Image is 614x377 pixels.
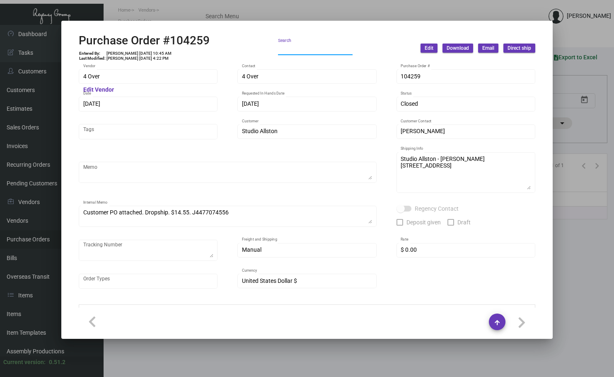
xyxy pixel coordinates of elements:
[83,87,114,93] mat-hint: Edit Vendor
[106,56,172,61] td: [PERSON_NAME] [DATE] 4:22 PM
[3,358,46,367] div: Current version:
[405,305,535,319] th: Value
[79,305,273,319] th: Field Name
[79,51,106,56] td: Entered By:
[406,217,441,227] span: Deposit given
[49,358,65,367] div: 0.51.2
[447,45,469,52] span: Download
[106,51,172,56] td: [PERSON_NAME] [DATE] 10:45 AM
[79,34,210,48] h2: Purchase Order #104259
[273,305,405,319] th: Data Type
[482,45,494,52] span: Email
[421,44,438,53] button: Edit
[425,45,433,52] span: Edit
[478,44,498,53] button: Email
[79,56,106,61] td: Last Modified:
[242,246,261,253] span: Manual
[442,44,473,53] button: Download
[508,45,531,52] span: Direct ship
[401,100,418,107] span: Closed
[415,204,459,214] span: Regency Contact
[457,217,471,227] span: Draft
[503,44,535,53] button: Direct ship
